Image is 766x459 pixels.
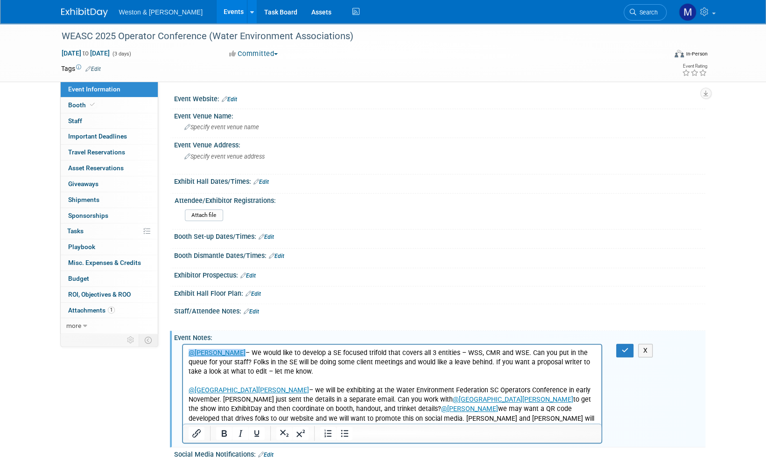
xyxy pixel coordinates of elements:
span: (3 days) [112,51,131,57]
a: more [61,318,158,334]
button: Insert/edit link [189,427,204,440]
body: Rich Text Area. Press ALT-0 for help. [5,4,414,88]
div: In-Person [685,50,707,57]
a: Edit [258,452,274,458]
button: Italic [232,427,248,440]
span: more [66,322,81,329]
td: Tags [61,64,101,73]
div: Event Format [611,49,708,63]
a: Edit [269,253,284,259]
p: – We would like to develop a SE focused trifold that covers all 3 entities – WSS, CMR and WSE. Ca... [6,4,414,88]
span: ROI, Objectives & ROO [68,291,131,298]
div: Event Rating [682,64,707,69]
a: Edit [85,66,101,72]
a: Search [624,4,667,21]
div: WEASC 2025 Operator Conference (Water Environment Associations) [58,28,653,45]
a: Travel Reservations [61,145,158,160]
a: @[GEOGRAPHIC_DATA][PERSON_NAME] [6,42,126,49]
a: Shipments [61,192,158,208]
span: Search [636,9,658,16]
img: Format-Inperson.png [675,50,684,57]
a: Budget [61,271,158,286]
a: Edit [244,308,259,315]
span: Shipments [68,196,99,203]
button: X [638,344,653,357]
span: Budget [68,275,89,282]
div: Staff/Attendee Notes: [174,304,705,316]
div: Booth Set-up Dates/Times: [174,229,705,242]
a: @[GEOGRAPHIC_DATA][PERSON_NAME] [270,51,390,59]
img: ExhibitDay [61,8,108,17]
button: Superscript [293,427,309,440]
button: Bold [216,427,232,440]
span: to [81,49,90,57]
a: Edit [240,272,256,279]
span: Misc. Expenses & Credits [68,259,141,266]
iframe: Rich Text Area [183,345,602,424]
span: Event Information [68,85,120,93]
button: Numbered list [320,427,336,440]
span: Giveaways [68,180,98,188]
a: Giveaways [61,176,158,192]
span: Weston & [PERSON_NAME] [119,8,203,16]
a: Edit [246,291,261,297]
a: Important Deadlines [61,129,158,144]
a: Staff [61,113,158,129]
span: Specify event venue name [184,124,259,131]
span: Asset Reservations [68,164,124,172]
button: Underline [249,427,265,440]
a: Edit [253,179,269,185]
i: Booth reservation complete [90,102,95,107]
a: Misc. Expenses & Credits [61,255,158,271]
a: Event Information [61,82,158,97]
div: Exhibit Hall Floor Plan: [174,286,705,299]
img: Mary Ann Trujillo [679,3,696,21]
div: Event Website: [174,92,705,104]
span: Tasks [67,227,84,235]
div: Exhibitor Prospectus: [174,268,705,280]
span: Booth [68,101,97,109]
span: Specify event venue address [184,153,265,160]
div: Event Venue Address: [174,138,705,150]
div: Event Notes: [174,331,705,342]
span: Staff [68,117,82,125]
button: Subscript [276,427,292,440]
a: @[PERSON_NAME] [6,4,63,12]
span: 1 [108,306,115,313]
div: Attendee/Exhibitor Registrations: [175,194,701,205]
a: ROI, Objectives & ROO [61,287,158,302]
a: Edit [222,96,237,103]
td: Personalize Event Tab Strip [123,334,139,346]
div: Exhibit Hall Dates/Times: [174,174,705,187]
button: Committed [226,49,281,59]
button: Bullet list [337,427,352,440]
a: Booth [61,97,158,113]
a: @[PERSON_NAME] [258,60,315,68]
span: Travel Reservations [68,148,125,156]
div: Booth Dismantle Dates/Times: [174,249,705,261]
span: Important Deadlines [68,132,127,140]
span: Attachments [68,306,115,314]
a: Tasks [61,223,158,239]
a: Asset Reservations [61,160,158,176]
a: Edit [259,234,274,240]
a: Playbook [61,239,158,255]
a: Sponsorships [61,208,158,223]
span: Playbook [68,243,95,250]
span: [DATE] [DATE] [61,49,110,57]
span: Sponsorships [68,212,108,219]
td: Toggle Event Tabs [139,334,158,346]
div: Event Venue Name: [174,109,705,121]
a: Attachments1 [61,303,158,318]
